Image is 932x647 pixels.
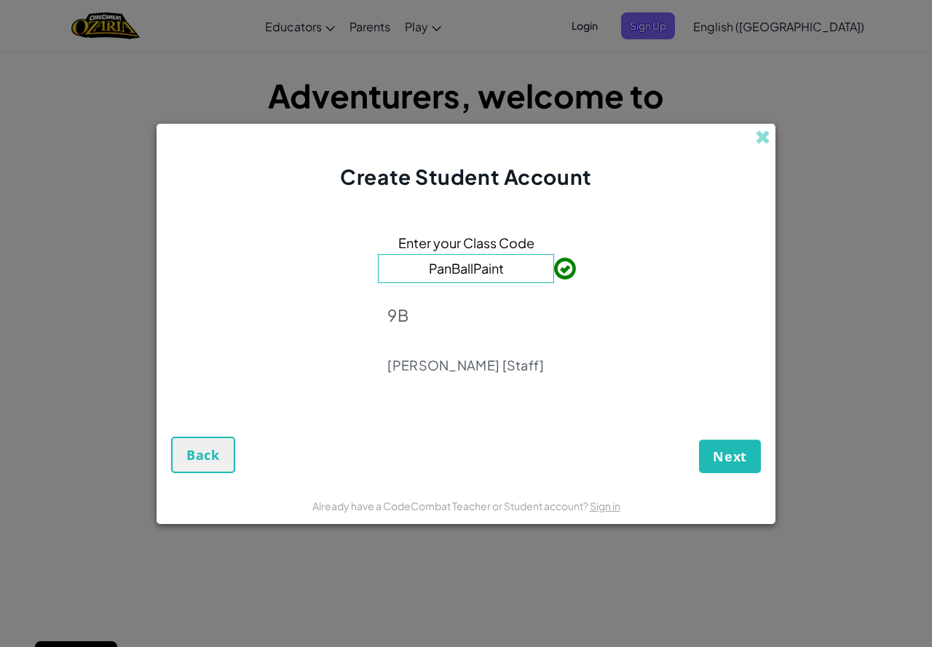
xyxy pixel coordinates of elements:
[699,440,761,473] button: Next
[312,499,590,512] span: Already have a CodeCombat Teacher or Student account?
[340,164,591,189] span: Create Student Account
[713,448,747,465] span: Next
[171,437,235,473] button: Back
[398,232,534,253] span: Enter your Class Code
[186,446,220,464] span: Back
[590,499,620,512] a: Sign in
[387,305,544,325] p: 9B
[387,357,544,374] p: [PERSON_NAME] [Staff]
